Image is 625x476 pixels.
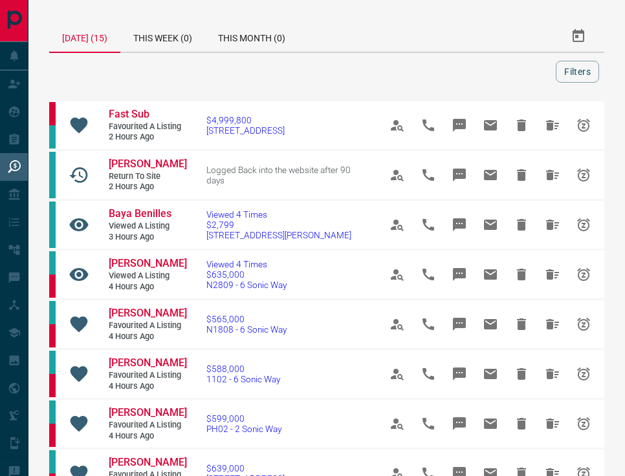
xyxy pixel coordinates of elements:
span: Hide [506,160,537,191]
span: Hide [506,209,537,240]
a: Viewed 4 Times$635,000N2809 - 6 Sonic Way [206,259,287,290]
span: Email [475,259,506,290]
span: Snooze [568,160,599,191]
div: condos.ca [49,351,56,374]
span: View Profile [382,408,413,439]
div: This Week (0) [120,21,205,52]
span: Hide All from Geeta G [537,408,568,439]
span: Snooze [568,408,599,439]
div: property.ca [49,424,56,447]
span: [PERSON_NAME] [109,257,187,269]
span: View Profile [382,309,413,340]
span: Call [413,259,444,290]
span: Call [413,160,444,191]
span: $639,000 [206,463,285,473]
span: Email [475,209,506,240]
div: condos.ca [49,251,56,274]
span: Baya Benilles [109,207,171,220]
span: Call [413,110,444,141]
span: Favourited a Listing [109,320,186,331]
div: condos.ca [49,202,56,248]
a: $565,000N1808 - 6 Sonic Way [206,314,287,335]
span: Message [444,358,475,389]
span: Message [444,259,475,290]
span: Logged Back into the website after 90 days [206,165,351,185]
div: property.ca [49,324,56,347]
span: Call [413,408,444,439]
span: $635,000 [206,269,287,280]
span: Hide All from Geeta G [537,259,568,290]
span: [PERSON_NAME] [109,307,187,319]
span: [STREET_ADDRESS] [206,125,285,136]
a: $588,0001102 - 6 Sonic Way [206,364,280,384]
span: Hide [506,358,537,389]
a: $599,000PH02 - 2 Sonic Way [206,413,281,434]
span: Fast Sub [109,108,149,120]
span: Email [475,358,506,389]
span: [PERSON_NAME] [109,456,187,468]
span: $565,000 [206,314,287,324]
span: Viewed a Listing [109,271,186,282]
span: 4 hours ago [109,331,186,342]
span: Favourited a Listing [109,420,186,431]
span: Hide All from Geeta G [537,309,568,340]
a: $4,999,800[STREET_ADDRESS] [206,115,285,136]
a: [PERSON_NAME] [109,307,186,320]
button: Select Date Range [563,21,594,52]
span: View Profile [382,209,413,240]
span: Viewed 4 Times [206,209,351,220]
span: Snooze [568,259,599,290]
span: Hide [506,259,537,290]
span: Call [413,309,444,340]
span: Favourited a Listing [109,121,186,132]
a: Baya Benilles [109,207,186,221]
span: Hide [506,408,537,439]
div: condos.ca [49,450,56,473]
span: Hide All from Geeta G [537,358,568,389]
span: 4 hours ago [109,282,186,293]
div: [DATE] (15) [49,21,120,53]
div: condos.ca [49,301,56,324]
span: Snooze [568,309,599,340]
span: Snooze [568,209,599,240]
span: View Profile [382,110,413,141]
span: 4 hours ago [109,381,186,392]
div: condos.ca [49,125,56,149]
span: Snooze [568,358,599,389]
div: property.ca [49,102,56,125]
span: Return to Site [109,171,186,182]
span: N1808 - 6 Sonic Way [206,324,287,335]
a: Fast Sub [109,108,186,121]
span: Message [444,408,475,439]
span: Viewed 4 Times [206,259,287,269]
span: View Profile [382,259,413,290]
span: Hide All from Erica Bellisario [537,160,568,191]
span: Message [444,110,475,141]
span: $599,000 [206,413,281,424]
span: View Profile [382,160,413,191]
span: N2809 - 6 Sonic Way [206,280,287,290]
span: Hide All from Fast Sub [537,110,568,141]
a: [PERSON_NAME] [109,456,186,470]
span: Message [444,209,475,240]
span: Email [475,110,506,141]
span: Call [413,209,444,240]
span: $4,999,800 [206,115,285,125]
span: [STREET_ADDRESS][PERSON_NAME] [206,230,351,240]
span: 2 hours ago [109,181,186,192]
span: Viewed a Listing [109,221,186,232]
span: Hide All from Baya Benilles [537,209,568,240]
a: [PERSON_NAME] [109,357,186,370]
span: Favourited a Listing [109,370,186,381]
div: property.ca [49,274,56,298]
span: Email [475,408,506,439]
span: [PERSON_NAME] [109,158,187,170]
span: Hide [506,110,537,141]
span: Hide [506,309,537,340]
span: Email [475,160,506,191]
div: property.ca [49,374,56,397]
span: Call [413,358,444,389]
span: Snooze [568,110,599,141]
a: [PERSON_NAME] [109,257,186,271]
div: condos.ca [49,152,56,198]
